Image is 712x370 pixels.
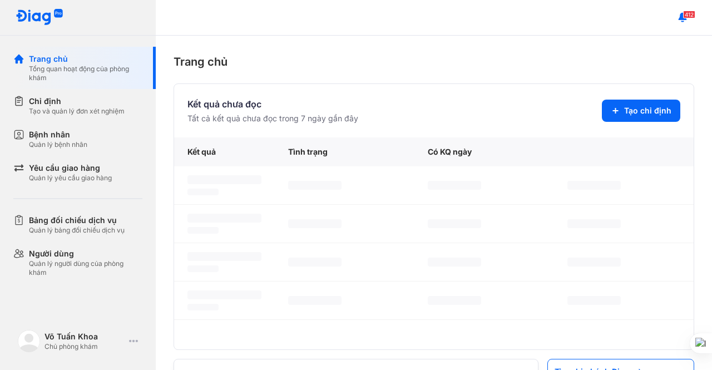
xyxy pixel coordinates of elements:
span: ‌ [288,219,342,228]
span: ‌ [288,181,342,190]
div: Quản lý yêu cầu giao hàng [29,174,112,182]
span: ‌ [428,181,481,190]
span: ‌ [288,258,342,267]
img: logo [18,330,40,352]
button: Tạo chỉ định [602,100,680,122]
div: Tạo và quản lý đơn xét nghiệm [29,107,125,116]
div: Võ Tuấn Khoa [44,331,125,342]
span: ‌ [187,214,261,223]
div: Chủ phòng khám [44,342,125,351]
span: ‌ [187,189,219,195]
div: Tất cả kết quả chưa đọc trong 7 ngày gần đây [187,113,358,124]
div: Quản lý người dùng của phòng khám [29,259,142,277]
span: ‌ [187,252,261,261]
div: Bảng đối chiếu dịch vụ [29,215,125,226]
div: Trang chủ [29,53,142,65]
span: ‌ [187,265,219,272]
span: ‌ [428,219,481,228]
span: ‌ [567,219,621,228]
span: ‌ [567,296,621,305]
div: Tổng quan hoạt động của phòng khám [29,65,142,82]
span: ‌ [187,290,261,299]
div: Tình trạng [275,137,414,166]
span: ‌ [567,181,621,190]
span: Tạo chỉ định [624,105,671,116]
span: ‌ [187,227,219,234]
div: Kết quả [174,137,275,166]
span: ‌ [428,258,481,267]
div: Người dùng [29,248,142,259]
div: Yêu cầu giao hàng [29,162,112,174]
span: 412 [683,11,695,18]
div: Quản lý bảng đối chiếu dịch vụ [29,226,125,235]
img: logo [16,9,63,26]
div: Quản lý bệnh nhân [29,140,87,149]
span: ‌ [187,175,261,184]
div: Chỉ định [29,96,125,107]
div: Bệnh nhân [29,129,87,140]
span: ‌ [288,296,342,305]
span: ‌ [567,258,621,267]
span: ‌ [428,296,481,305]
div: Kết quả chưa đọc [187,97,358,111]
div: Có KQ ngày [414,137,554,166]
span: ‌ [187,304,219,310]
div: Trang chủ [174,53,694,70]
